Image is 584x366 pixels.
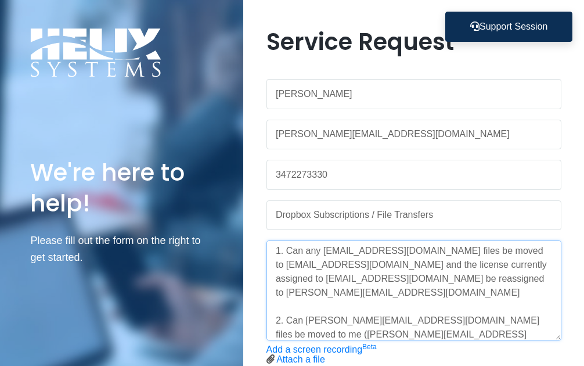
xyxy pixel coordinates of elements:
input: Subject [266,200,561,231]
h1: Service Request [266,28,561,56]
button: Support Session [445,12,572,42]
a: Attach a file [276,354,325,364]
input: Name [266,79,561,109]
p: Please fill out the form on the right to get started. [30,232,212,266]
h1: We're here to help! [30,157,212,218]
input: Work Email [266,120,561,150]
sup: Beta [362,343,377,351]
img: Logo [30,28,161,77]
a: Add a screen recordingBeta [266,345,377,354]
input: Phone Number [266,160,561,190]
